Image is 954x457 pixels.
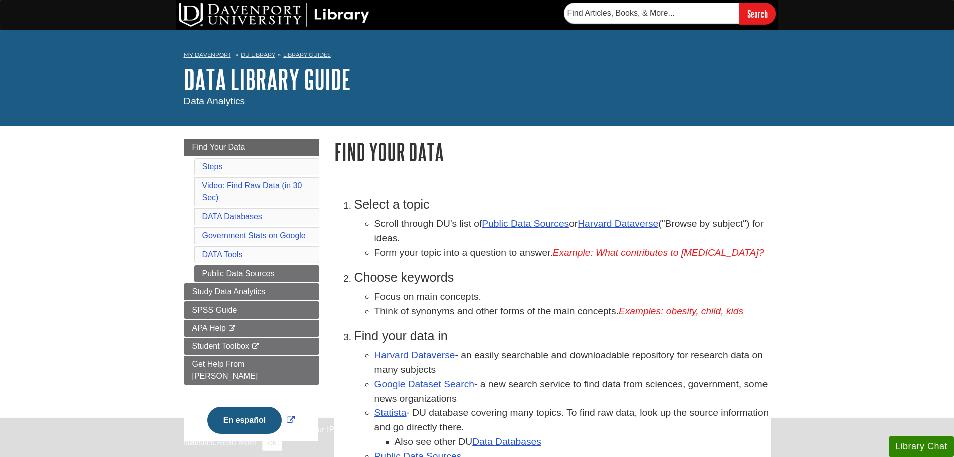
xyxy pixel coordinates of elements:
span: Find Your Data [192,143,245,151]
a: Find Your Data [184,139,319,156]
button: Library Chat [889,436,954,457]
a: Study Data Analytics [184,283,319,300]
a: Harvard Dataverse [374,350,455,360]
a: Get Help From [PERSON_NAME] [184,356,319,385]
a: My Davenport [184,51,231,59]
a: Government Stats on Google [202,231,306,240]
li: Also see other DU [395,435,771,449]
input: Search [739,3,776,24]
em: Example: What contributes to [MEDICAL_DATA]? [553,247,765,258]
span: Get Help From [PERSON_NAME] [192,360,258,380]
span: SPSS Guide [192,306,237,314]
a: Public Data Sources [482,218,569,229]
li: Form your topic into a question to answer. [374,246,771,260]
a: Public Data Sources [194,265,319,282]
li: Think of synonyms and other forms of the main concepts. [374,304,771,319]
a: Video: Find Raw Data (in 30 Sec) [202,181,302,202]
span: Data Analytics [184,96,245,106]
span: APA Help [192,324,226,332]
i: This link opens in a new window [251,343,260,350]
span: Student Toolbox [192,342,249,350]
a: Steps [202,162,223,171]
li: - a new search service to find data from sciences, government, some news organizations [374,377,771,406]
a: Library Guides [283,51,331,58]
a: Statista [374,407,407,418]
a: Student Toolbox [184,338,319,355]
em: Examples: obesity, child, kids [619,306,743,316]
a: Google Dataset Search [374,379,474,389]
a: DATA Tools [202,250,243,259]
form: Searches DU Library's articles, books, and more [564,3,776,24]
a: APA Help [184,320,319,337]
li: - an easily searchable and downloadable repository for research data on many subjects [374,348,771,377]
h3: Choose keywords [354,270,771,285]
nav: breadcrumb [184,48,771,64]
div: Guide Page Menu [184,139,319,451]
i: This link opens in a new window [228,325,236,332]
a: Link opens in new window [205,416,297,424]
a: SPSS Guide [184,301,319,319]
input: Find Articles, Books, & More... [564,3,739,24]
button: En español [207,407,282,434]
h3: Find your data in [354,329,771,343]
a: Harvard Dataverse [578,218,658,229]
a: DATA Library Guide [184,64,351,95]
a: Data Databases [472,436,541,447]
a: DU Library [241,51,275,58]
img: DU Library [179,3,369,27]
li: Scroll through DU's list of or ("Browse by subject") for ideas. [374,217,771,246]
span: Study Data Analytics [192,287,266,296]
h1: Find Your Data [334,139,771,165]
h3: Select a topic [354,197,771,212]
li: - DU database covering many topics. To find raw data, look up the source information and go direc... [374,406,771,449]
a: DATA Databases [202,212,262,221]
li: Focus on main concepts. [374,290,771,304]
